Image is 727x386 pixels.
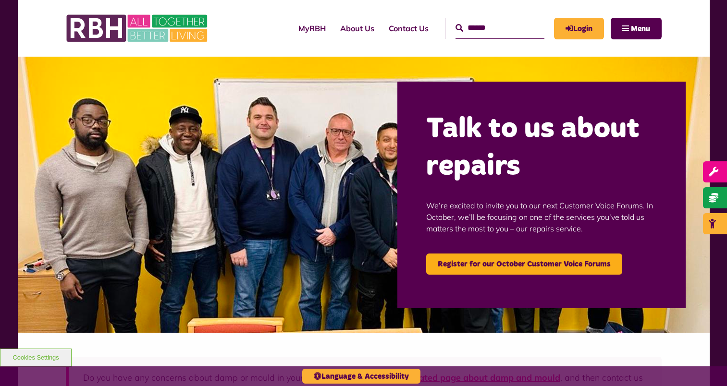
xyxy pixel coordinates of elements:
[426,185,657,249] p: We’re excited to invite you to our next Customer Voice Forums. In October, we’ll be focusing on o...
[18,57,710,333] img: Group photo of customers and colleagues at the Lighthouse Project
[631,25,650,33] span: Menu
[426,253,622,275] a: Register for our October Customer Voice Forums
[684,343,727,386] iframe: Netcall Web Assistant for live chat
[291,15,333,41] a: MyRBH
[554,18,604,39] a: MyRBH
[302,369,420,384] button: Language & Accessibility
[333,15,382,41] a: About Us
[382,15,436,41] a: Contact Us
[66,10,210,47] img: RBH
[611,18,662,39] button: Navigation
[426,110,657,185] h2: Talk to us about repairs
